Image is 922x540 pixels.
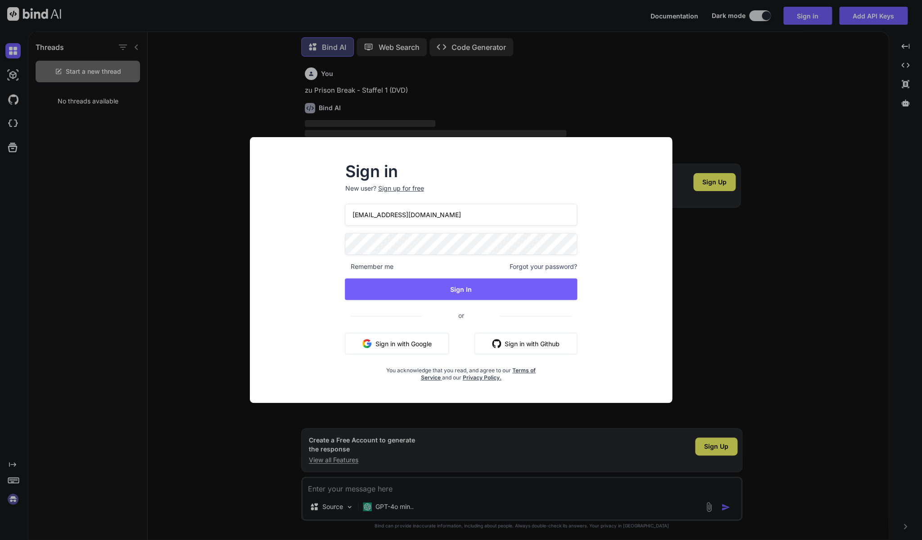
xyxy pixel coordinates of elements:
[345,278,577,300] button: Sign In
[345,333,449,354] button: Sign in with Google
[345,164,577,179] h2: Sign in
[362,339,371,348] img: google
[345,204,577,226] input: Login or Email
[475,333,577,354] button: Sign in with Github
[492,339,501,348] img: github
[422,304,500,326] span: or
[384,361,538,381] div: You acknowledge that you read, and agree to our and our
[378,184,424,193] div: Sign up for free
[420,367,536,381] a: Terms of Service
[462,374,501,381] a: Privacy Policy.
[345,184,577,204] p: New user?
[510,262,577,271] span: Forgot your password?
[345,262,393,271] span: Remember me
